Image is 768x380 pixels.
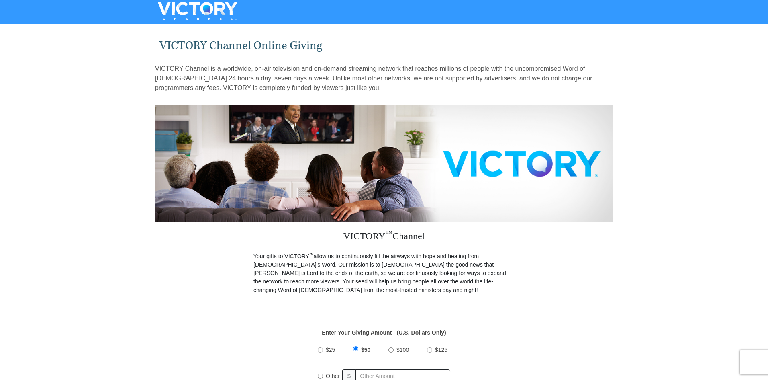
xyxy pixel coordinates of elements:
[326,347,335,353] span: $25
[326,373,340,379] span: Other
[386,229,393,237] sup: ™
[435,347,447,353] span: $125
[322,329,446,336] strong: Enter Your Giving Amount - (U.S. Dollars Only)
[309,252,314,257] sup: ™
[396,347,409,353] span: $100
[253,222,515,252] h3: VICTORY Channel
[159,39,609,52] h1: VICTORY Channel Online Giving
[361,347,370,353] span: $50
[155,64,613,93] p: VICTORY Channel is a worldwide, on-air television and on-demand streaming network that reaches mi...
[253,252,515,294] p: Your gifts to VICTORY allow us to continuously fill the airways with hope and healing from [DEMOG...
[147,2,248,20] img: VICTORYTHON - VICTORY Channel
